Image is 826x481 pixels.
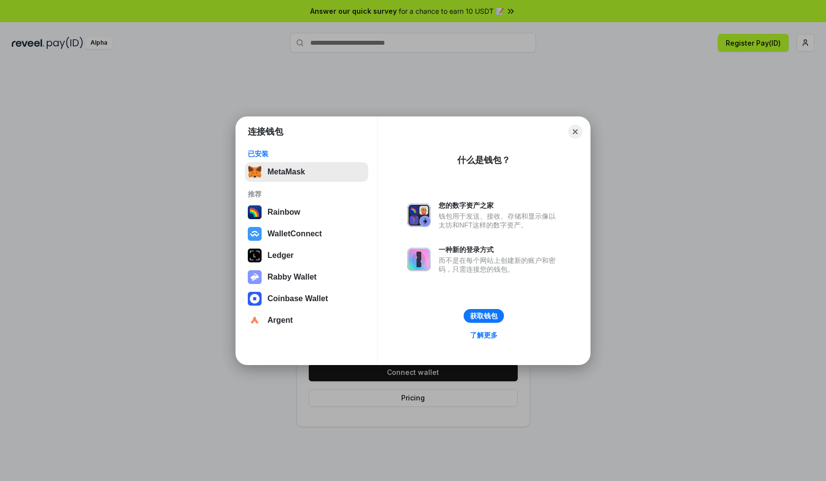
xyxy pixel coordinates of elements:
[248,292,262,306] img: svg+xml,%3Csvg%20width%3D%2228%22%20height%3D%2228%22%20viewBox%3D%220%200%2028%2028%22%20fill%3D...
[457,154,510,166] div: 什么是钱包？
[267,229,322,238] div: WalletConnect
[248,227,262,241] img: svg+xml,%3Csvg%20width%3D%2228%22%20height%3D%2228%22%20viewBox%3D%220%200%2028%2028%22%20fill%3D...
[470,311,498,320] div: 获取钱包
[439,201,560,210] div: 您的数字资产之家
[248,313,262,327] img: svg+xml,%3Csvg%20width%3D%2228%22%20height%3D%2228%22%20viewBox%3D%220%200%2028%2028%22%20fill%3D...
[464,309,504,323] button: 获取钱包
[267,208,300,217] div: Rainbow
[245,246,368,265] button: Ledger
[245,202,368,222] button: Rainbow
[439,212,560,229] div: 钱包用于发送、接收、存储和显示像以太坊和NFT这样的数字资产。
[267,273,317,282] div: Rabby Wallet
[248,126,283,138] h1: 连接钱包
[407,248,431,271] img: svg+xml,%3Csvg%20xmlns%3D%22http%3A%2F%2Fwww.w3.org%2F2000%2Fsvg%22%20fill%3D%22none%22%20viewBox...
[439,256,560,274] div: 而不是在每个网站上创建新的账户和密码，只需连接您的钱包。
[245,311,368,330] button: Argent
[267,316,293,325] div: Argent
[464,329,503,341] a: 了解更多
[248,270,262,284] img: svg+xml,%3Csvg%20xmlns%3D%22http%3A%2F%2Fwww.w3.org%2F2000%2Fsvg%22%20fill%3D%22none%22%20viewBox...
[439,245,560,254] div: 一种新的登录方式
[248,249,262,262] img: svg+xml,%3Csvg%20xmlns%3D%22http%3A%2F%2Fwww.w3.org%2F2000%2Fsvg%22%20width%3D%2228%22%20height%3...
[248,165,262,179] img: svg+xml,%3Csvg%20fill%3D%22none%22%20height%3D%2233%22%20viewBox%3D%220%200%2035%2033%22%20width%...
[568,125,582,139] button: Close
[407,203,431,227] img: svg+xml,%3Csvg%20xmlns%3D%22http%3A%2F%2Fwww.w3.org%2F2000%2Fsvg%22%20fill%3D%22none%22%20viewBox...
[245,267,368,287] button: Rabby Wallet
[267,294,328,303] div: Coinbase Wallet
[267,251,294,260] div: Ledger
[267,168,305,176] div: MetaMask
[245,289,368,309] button: Coinbase Wallet
[248,190,365,198] div: 推荐
[245,224,368,244] button: WalletConnect
[248,205,262,219] img: svg+xml,%3Csvg%20width%3D%22120%22%20height%3D%22120%22%20viewBox%3D%220%200%20120%20120%22%20fil...
[245,162,368,182] button: MetaMask
[470,331,498,340] div: 了解更多
[248,149,365,158] div: 已安装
